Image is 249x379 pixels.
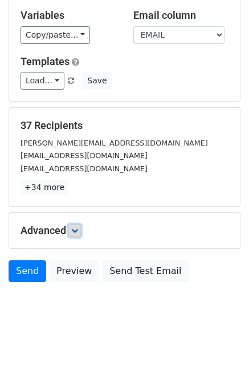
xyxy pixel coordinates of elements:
small: [EMAIL_ADDRESS][DOMAIN_NAME] [21,164,148,173]
button: Save [82,72,112,90]
a: Preview [49,260,99,282]
h5: Advanced [21,224,228,237]
h5: 37 Recipients [21,119,228,132]
small: [PERSON_NAME][EMAIL_ADDRESS][DOMAIN_NAME] [21,139,208,147]
a: Load... [21,72,64,90]
small: [EMAIL_ADDRESS][DOMAIN_NAME] [21,151,148,160]
a: Templates [21,55,70,67]
iframe: Chat Widget [192,324,249,379]
a: +34 more [21,180,68,195]
a: Copy/paste... [21,26,90,44]
h5: Variables [21,9,116,22]
a: Send Test Email [102,260,189,282]
h5: Email column [133,9,229,22]
a: Send [9,260,46,282]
